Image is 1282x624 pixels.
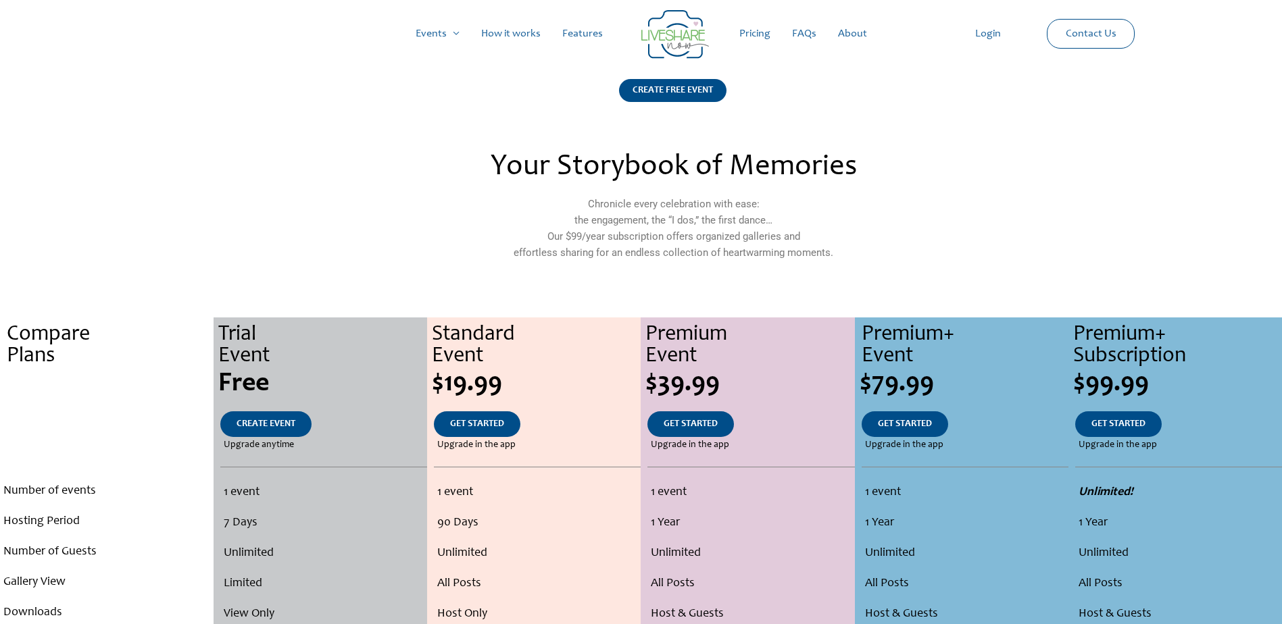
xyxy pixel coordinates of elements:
li: 1 Year [651,508,851,538]
a: About [827,12,878,55]
div: $19.99 [432,371,641,398]
li: 90 Days [437,508,637,538]
a: CREATE FREE EVENT [619,79,726,119]
div: Premium+ Subscription [1073,324,1282,367]
p: Chronicle every celebration with ease: the engagement, the “I dos,” the first dance… Our $99/year... [380,196,966,261]
li: All Posts [865,569,1065,599]
span: Upgrade in the app [651,437,729,453]
li: All Posts [437,569,637,599]
span: GET STARTED [664,419,718,429]
a: Events [405,12,470,55]
span: Upgrade anytime [224,437,294,453]
li: Unlimited [651,538,851,569]
li: 1 Year [865,508,1065,538]
span: GET STARTED [878,419,932,429]
a: Pricing [729,12,781,55]
li: Number of events [3,476,210,506]
a: CREATE EVENT [220,411,312,437]
li: 1 event [651,477,851,508]
div: Trial Event [218,324,427,367]
li: 7 Days [224,508,423,538]
li: Unlimited [437,538,637,569]
div: $39.99 [645,371,854,398]
a: Login [964,12,1012,55]
li: 1 event [437,477,637,508]
h2: Your Storybook of Memories [380,153,966,182]
span: CREATE EVENT [237,419,295,429]
div: CREATE FREE EVENT [619,79,726,102]
li: All Posts [1079,569,1279,599]
span: GET STARTED [1091,419,1145,429]
div: Premium Event [645,324,854,367]
span: . [105,440,108,450]
nav: Site Navigation [24,12,1258,55]
a: FAQs [781,12,827,55]
li: Gallery View [3,567,210,598]
img: LiveShare logo - Capture & Share Event Memories [641,10,709,59]
li: Unlimited [865,538,1065,569]
a: How it works [470,12,551,55]
a: GET STARTED [434,411,520,437]
div: $79.99 [860,371,1068,398]
li: 1 Year [1079,508,1279,538]
li: Number of Guests [3,537,210,567]
span: GET STARTED [450,419,504,429]
li: 1 event [865,477,1065,508]
span: . [105,419,108,429]
div: Standard Event [432,324,641,367]
li: Unlimited [1079,538,1279,569]
div: Compare Plans [7,324,214,367]
a: Features [551,12,614,55]
a: . [89,411,124,437]
span: Upgrade in the app [865,437,943,453]
a: GET STARTED [862,411,948,437]
li: Unlimited [224,538,423,569]
li: All Posts [651,569,851,599]
li: Limited [224,569,423,599]
div: $99.99 [1073,371,1282,398]
strong: Unlimited! [1079,486,1133,498]
span: Upgrade in the app [1079,437,1157,453]
li: Hosting Period [3,506,210,537]
span: Upgrade in the app [437,437,516,453]
div: Premium+ Event [862,324,1068,367]
li: 1 event [224,477,423,508]
a: GET STARTED [647,411,734,437]
a: Contact Us [1055,20,1127,48]
span: . [103,371,110,398]
div: Free [218,371,427,398]
a: GET STARTED [1075,411,1162,437]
